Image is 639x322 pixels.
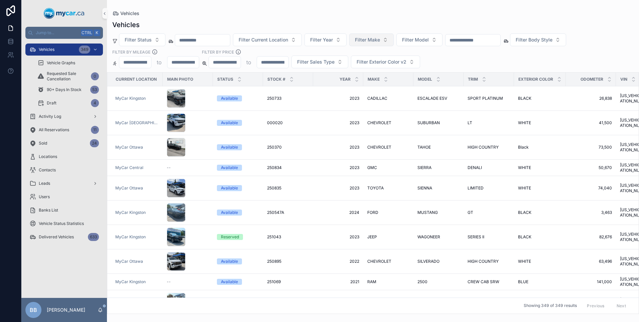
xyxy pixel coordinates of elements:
a: 250895 [267,259,309,264]
a: MyCar Ottawa [115,185,143,191]
a: 2024 [317,210,359,215]
button: Select Button [291,56,348,68]
a: CHEVROLET [367,259,409,264]
a: CHEVROLET [367,145,409,150]
span: VIN [620,77,627,82]
a: Locations [25,151,103,163]
span: MyCar [GEOGRAPHIC_DATA] [115,120,159,126]
span: LT [468,120,472,126]
span: Contacts [39,167,56,173]
div: 349 [79,46,90,54]
p: to [157,58,162,66]
span: Current Location [116,77,157,82]
a: WHITE [518,120,562,126]
a: Vehicle Status Statistics [25,218,103,230]
span: Delivered Vehicles [39,234,74,240]
a: 50,670 [570,165,612,170]
span: Banks List [39,208,58,213]
a: 251043 [267,234,309,240]
span: 74,040 [570,185,612,191]
a: MyCar Kingston [115,234,159,240]
a: MyCar Kingston [115,279,159,285]
span: Requested Sale Cancellation [47,71,88,82]
span: WAGONEER [417,234,440,240]
button: Select Button [510,33,566,46]
span: 250733 [267,96,281,101]
span: Filter Year [310,36,333,43]
p: [PERSON_NAME] [47,307,85,313]
a: ESCALADE ESV [417,96,460,101]
a: MyCar Kingston [115,279,146,285]
a: 2023 [317,120,359,126]
span: Users [39,194,50,199]
span: MyCar Ottawa [115,259,143,264]
span: Draft [47,100,56,106]
span: SUBURBAN [417,120,440,126]
a: BLUE [518,279,562,285]
span: Filter Current Location [239,36,288,43]
span: Black [518,145,529,150]
a: 90+ Days In Stock53 [33,84,103,96]
span: Exterior Color [518,77,553,82]
span: MyCar Kingston [115,210,146,215]
a: DENALI [468,165,510,170]
a: WHITE [518,185,562,191]
a: Black [518,145,562,150]
div: scrollable content [21,39,107,252]
a: WHITE [518,259,562,264]
span: SILVERADO [417,259,439,264]
div: Available [221,279,238,285]
span: 250895 [267,259,281,264]
span: Filter Exterior Color v2 [357,59,406,65]
a: Sold24 [25,137,103,149]
a: MUSTANG [417,210,460,215]
a: Available [217,210,259,216]
span: SIENNA [417,185,432,191]
a: Available [217,95,259,101]
span: Locations [39,154,57,159]
a: 2022 [317,259,359,264]
span: Ctrl [81,29,93,36]
span: 2021 [317,279,359,285]
span: 250834 [267,165,282,170]
span: -- [167,165,171,170]
a: 250370 [267,145,309,150]
a: 250834 [267,165,309,170]
span: 251069 [267,279,281,285]
a: Leads [25,177,103,189]
span: TOYOTA [367,185,384,191]
a: MyCar Ottawa [115,145,159,150]
span: JEEP [367,234,377,240]
a: GT [468,210,510,215]
span: Vehicles [120,10,139,17]
span: K [94,30,100,35]
span: Main Photo [167,77,193,82]
span: GMC [367,165,377,170]
span: 250835 [267,185,281,191]
a: Available [217,279,259,285]
a: TAHOE [417,145,460,150]
span: Model [418,77,432,82]
span: -- [167,279,171,285]
span: 2023 [317,234,359,240]
label: FILTER BY PRICE [202,49,234,55]
span: SPORT PLATINUM [468,96,503,101]
span: Filter Sales Type [297,59,335,65]
span: BLACK [518,210,531,215]
span: HIGH COUNTRY [468,145,499,150]
span: Filter Make [355,36,380,43]
span: 41,500 [570,120,612,126]
span: RAM [367,279,376,285]
label: Filter By Mileage [112,49,150,55]
a: WAGONEER [417,234,460,240]
span: 250370 [267,145,282,150]
div: 53 [90,86,99,94]
span: Leads [39,181,50,186]
a: Contacts [25,164,103,176]
span: 2023 [317,165,359,170]
span: SIERRA [417,165,431,170]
